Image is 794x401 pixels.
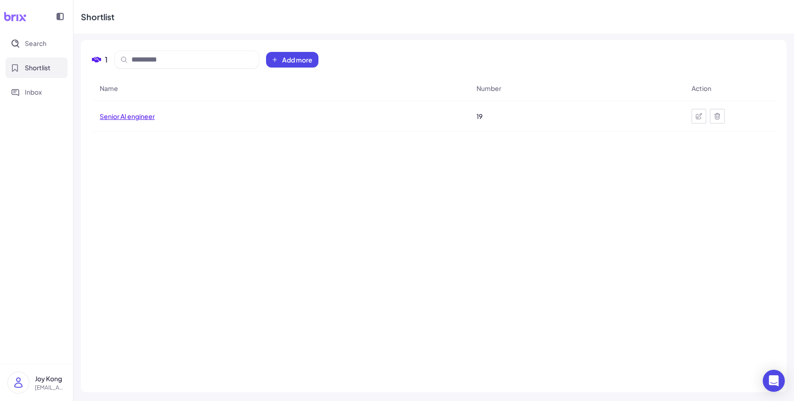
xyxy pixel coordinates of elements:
[266,52,318,68] button: Add more
[100,84,118,93] span: Name
[476,84,501,93] span: Number
[25,39,46,48] span: Search
[81,11,114,23] div: Shortlist
[25,87,42,97] span: Inbox
[6,57,68,78] button: Shortlist
[6,33,68,54] button: Search
[100,112,155,121] span: Senior AI engineer
[763,370,785,392] div: Open Intercom Messenger
[25,63,51,73] span: Shortlist
[35,374,66,384] p: Joy Kong
[692,84,711,93] span: Action
[35,384,66,392] p: [EMAIL_ADDRESS][DOMAIN_NAME]
[6,82,68,102] button: Inbox
[105,54,108,65] span: 1
[476,112,482,121] span: 19
[8,372,29,393] img: user_logo.png
[282,55,312,64] span: Add more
